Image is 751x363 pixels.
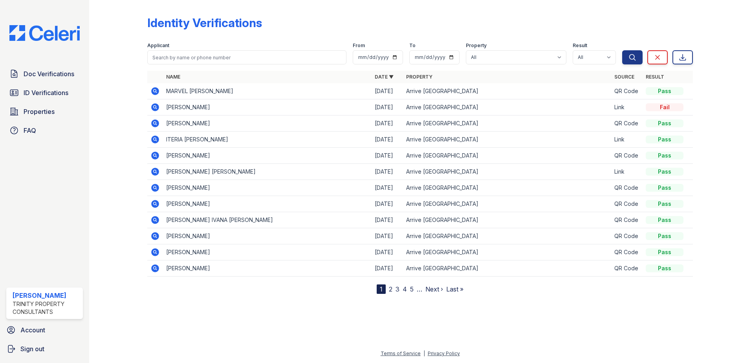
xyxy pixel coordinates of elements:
span: Sign out [20,344,44,354]
td: Link [611,132,643,148]
a: Next › [425,285,443,293]
td: [DATE] [372,164,403,180]
td: [DATE] [372,132,403,148]
a: Terms of Service [381,350,421,356]
div: Pass [646,87,683,95]
td: [PERSON_NAME] [163,228,372,244]
td: [PERSON_NAME] [163,244,372,260]
div: Pass [646,248,683,256]
label: From [353,42,365,49]
td: [PERSON_NAME] [163,260,372,277]
td: Arrive [GEOGRAPHIC_DATA] [403,148,612,164]
a: Privacy Policy [428,350,460,356]
td: [PERSON_NAME] [163,115,372,132]
td: [DATE] [372,228,403,244]
td: [DATE] [372,83,403,99]
td: [PERSON_NAME] IVANA [PERSON_NAME] [163,212,372,228]
label: To [409,42,416,49]
a: 3 [396,285,399,293]
td: Arrive [GEOGRAPHIC_DATA] [403,244,612,260]
div: Pass [646,119,683,127]
div: | [423,350,425,356]
span: Doc Verifications [24,69,74,79]
td: [DATE] [372,115,403,132]
a: 5 [410,285,414,293]
td: QR Code [611,228,643,244]
div: [PERSON_NAME] [13,291,80,300]
td: [PERSON_NAME] [163,99,372,115]
td: QR Code [611,83,643,99]
label: Result [573,42,587,49]
td: Arrive [GEOGRAPHIC_DATA] [403,164,612,180]
a: Result [646,74,664,80]
td: [DATE] [372,196,403,212]
img: CE_Logo_Blue-a8612792a0a2168367f1c8372b55b34899dd931a85d93a1a3d3e32e68fde9ad4.png [3,25,86,41]
div: Fail [646,103,683,111]
a: Doc Verifications [6,66,83,82]
td: Arrive [GEOGRAPHIC_DATA] [403,83,612,99]
td: QR Code [611,260,643,277]
td: Arrive [GEOGRAPHIC_DATA] [403,260,612,277]
div: Pass [646,232,683,240]
input: Search by name or phone number [147,50,346,64]
div: Pass [646,216,683,224]
td: QR Code [611,115,643,132]
td: Arrive [GEOGRAPHIC_DATA] [403,99,612,115]
div: Identity Verifications [147,16,262,30]
a: Properties [6,104,83,119]
td: QR Code [611,196,643,212]
div: 1 [377,284,386,294]
a: Last » [446,285,463,293]
td: Link [611,164,643,180]
a: Date ▼ [375,74,394,80]
span: ID Verifications [24,88,68,97]
td: QR Code [611,180,643,196]
td: Arrive [GEOGRAPHIC_DATA] [403,196,612,212]
td: Arrive [GEOGRAPHIC_DATA] [403,180,612,196]
a: ID Verifications [6,85,83,101]
td: Link [611,99,643,115]
td: Arrive [GEOGRAPHIC_DATA] [403,132,612,148]
div: Pass [646,264,683,272]
a: Name [166,74,180,80]
div: Pass [646,200,683,208]
a: 4 [403,285,407,293]
td: Arrive [GEOGRAPHIC_DATA] [403,115,612,132]
td: ITERIA [PERSON_NAME] [163,132,372,148]
td: [DATE] [372,260,403,277]
td: [DATE] [372,244,403,260]
div: Pass [646,168,683,176]
span: Account [20,325,45,335]
td: QR Code [611,148,643,164]
td: Arrive [GEOGRAPHIC_DATA] [403,228,612,244]
div: Pass [646,152,683,159]
td: [DATE] [372,99,403,115]
td: [PERSON_NAME] [PERSON_NAME] [163,164,372,180]
td: QR Code [611,212,643,228]
td: [DATE] [372,180,403,196]
a: Sign out [3,341,86,357]
span: Properties [24,107,55,116]
td: [DATE] [372,212,403,228]
td: MARVEL [PERSON_NAME] [163,83,372,99]
td: [PERSON_NAME] [163,148,372,164]
span: … [417,284,422,294]
td: [DATE] [372,148,403,164]
div: Pass [646,184,683,192]
a: Source [614,74,634,80]
a: Property [406,74,432,80]
div: Trinity Property Consultants [13,300,80,316]
td: QR Code [611,244,643,260]
div: Pass [646,136,683,143]
label: Applicant [147,42,169,49]
a: 2 [389,285,392,293]
span: FAQ [24,126,36,135]
a: Account [3,322,86,338]
td: Arrive [GEOGRAPHIC_DATA] [403,212,612,228]
label: Property [466,42,487,49]
td: [PERSON_NAME] [163,196,372,212]
a: FAQ [6,123,83,138]
td: [PERSON_NAME] [163,180,372,196]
